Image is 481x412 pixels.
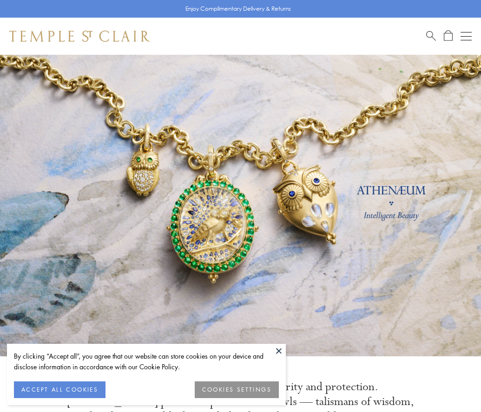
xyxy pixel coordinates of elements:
[195,381,279,398] button: COOKIES SETTINGS
[14,351,279,372] div: By clicking “Accept all”, you agree that our website can store cookies on your device and disclos...
[444,30,453,42] a: Open Shopping Bag
[461,31,472,42] button: Open navigation
[185,4,291,13] p: Enjoy Complimentary Delivery & Returns
[9,31,150,42] img: Temple St. Clair
[14,381,105,398] button: ACCEPT ALL COOKIES
[426,30,436,42] a: Search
